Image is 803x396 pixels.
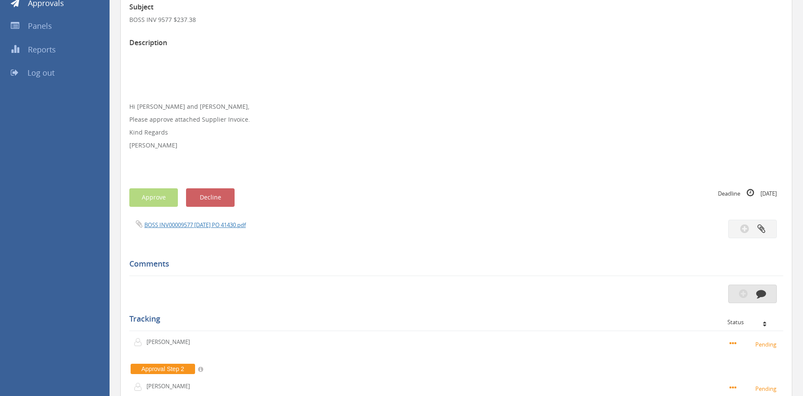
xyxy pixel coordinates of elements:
small: Deadline [DATE] [718,188,777,198]
span: Panels [28,21,52,31]
p: [PERSON_NAME] [147,338,196,346]
a: BOSS INV00009577 [DATE] PO 41430.pdf [144,221,246,229]
button: Approve [129,188,178,207]
p: Hi [PERSON_NAME] and [PERSON_NAME], [129,102,783,111]
div: Status [727,319,777,325]
small: Pending [730,384,779,393]
small: Pending [730,339,779,349]
img: user-icon.png [134,383,147,391]
p: Please approve attached Supplier Invoice. [129,115,783,124]
h5: Tracking [129,315,777,323]
button: Decline [186,188,235,207]
p: Kind Regards [129,128,783,137]
h3: Description [129,39,783,47]
span: Approval Step 2 [131,364,195,374]
p: [PERSON_NAME] [129,141,783,150]
p: BOSS INV 9577 $237.38 [129,15,783,24]
h5: Comments [129,260,777,268]
span: Reports [28,44,56,55]
p: [PERSON_NAME] [147,382,196,390]
img: user-icon.png [134,338,147,347]
h3: Subject [129,3,783,11]
span: Log out [27,68,55,78]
